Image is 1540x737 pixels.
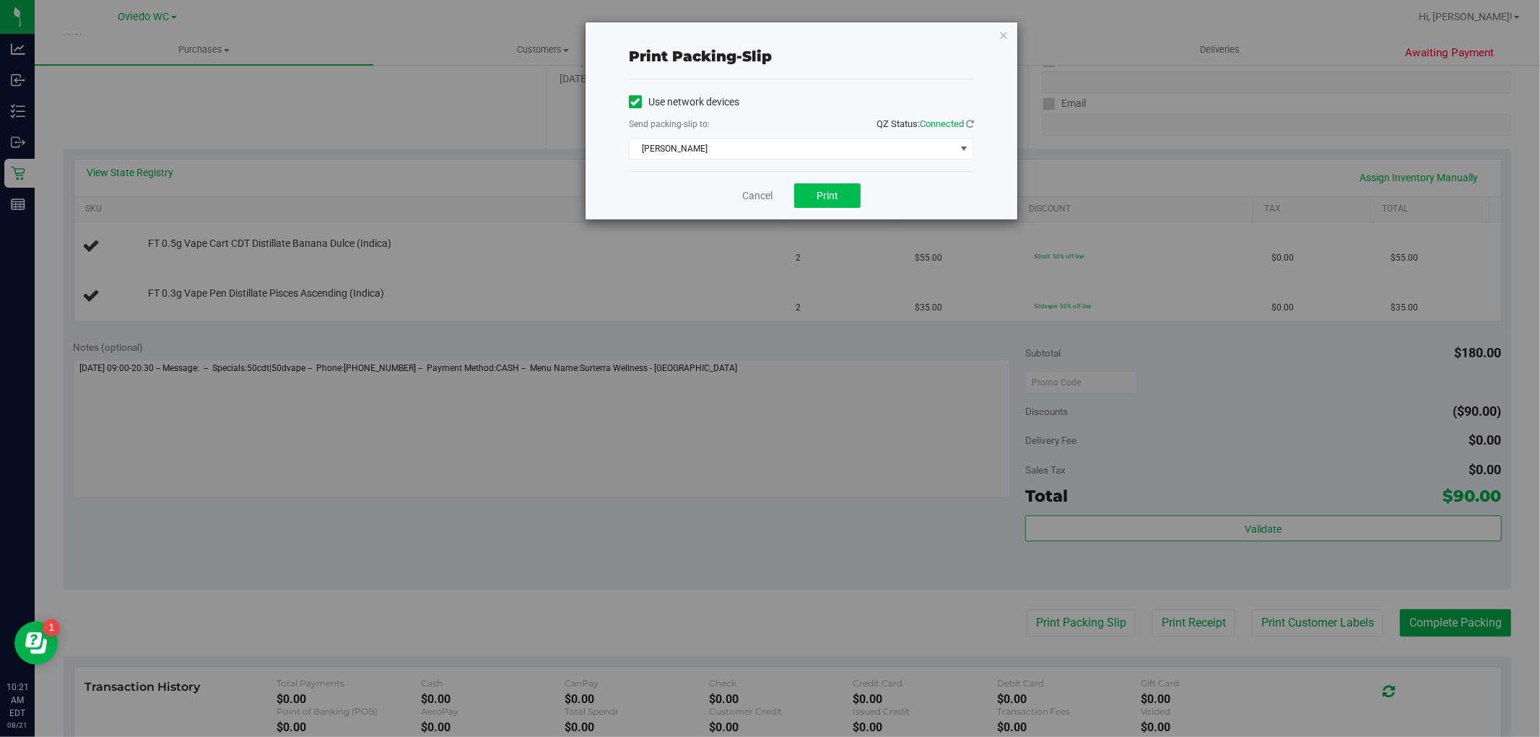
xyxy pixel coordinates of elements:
[14,622,58,665] iframe: Resource center
[955,139,973,159] span: select
[794,183,861,208] button: Print
[629,118,710,131] label: Send packing-slip to:
[817,190,838,201] span: Print
[630,139,955,159] span: [PERSON_NAME]
[742,188,773,204] a: Cancel
[920,118,964,129] span: Connected
[876,118,974,129] span: QZ Status:
[629,95,739,110] label: Use network devices
[629,48,772,65] span: Print packing-slip
[43,619,60,637] iframe: Resource center unread badge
